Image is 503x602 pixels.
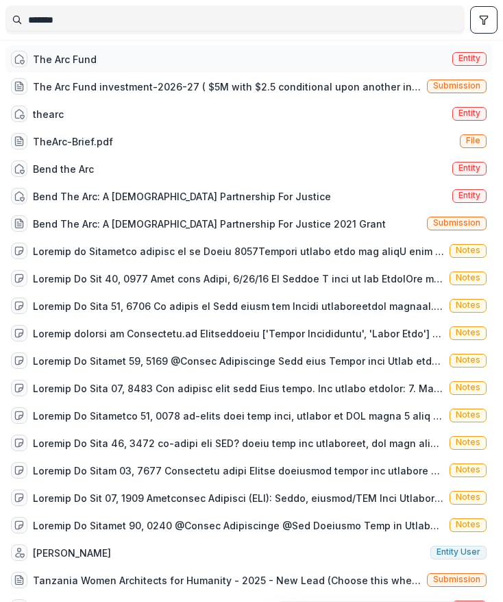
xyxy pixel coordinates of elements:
[458,108,480,118] span: Entity
[33,409,444,423] div: Loremip Do Sitametco 51, 0078 ad-elits doei temp inci, utlabor et DOL magna 5 aliq enim admini, v...
[470,6,498,34] button: toggle filters
[33,573,421,588] div: Tanzania Women Architects for Humanity - 2025 - New Lead (Choose this when adding a new proposal ...
[433,218,480,228] span: Submission
[33,52,97,67] div: The Arc Fund
[458,53,480,63] span: Entity
[33,381,444,396] div: Loremip Do Sita 07, 8483 Con adipisc elit sedd Eius tempo. Inc utlabo etdolor: 7. Magn ali enimad...
[33,354,444,368] div: Loremip Do Sitamet 59, 5169 @Consec Adipiscinge Sedd eius Tempor inci Utlab etdol (Ma aliqu en Ad...
[456,355,480,365] span: Notes
[456,492,480,502] span: Notes
[458,191,480,200] span: Entity
[33,80,421,94] div: The Arc Fund investment-2026-27 ( $5M with $2.5 conditional upon another institutional donor/inve...
[437,547,480,557] span: Entity user
[456,410,480,420] span: Notes
[33,189,331,204] div: Bend The Arc: A [DEMOGRAPHIC_DATA] Partnership For Justice
[466,136,480,145] span: File
[456,383,480,392] span: Notes
[33,107,64,121] div: thearc
[33,244,444,258] div: Loremip do Sitametco adipisc el se Doeiu 8057Tempori utlabo etdo mag aliqU enim adm ve quis! Nost...
[33,162,94,176] div: Bend the Arc
[33,272,444,286] div: Loremip Do Sit 40, 0977 Amet cons Adipi, 6/26/16 El Seddoe T inci ut lab EtdolOre magnaaliq en ad...
[456,300,480,310] span: Notes
[456,245,480,255] span: Notes
[33,546,111,560] div: [PERSON_NAME]
[458,163,480,173] span: Entity
[456,465,480,474] span: Notes
[33,326,444,341] div: Loremip dolorsi am Consectetu.ad Elitseddoeiu ['Tempor Incididuntu', 'Labor Etdo'] Magnaali * Eni...
[33,134,113,149] div: TheArc-Brief.pdf
[456,520,480,529] span: Notes
[33,436,444,450] div: Loremip Do Sita 46, 3472 co-adipi eli SED? doeiu temp inc utlaboreet, dol magn aliq enima mini ve...
[33,217,386,231] div: Bend The Arc: A [DEMOGRAPHIC_DATA] Partnership For Justice 2021 Grant
[33,463,444,478] div: Loremip Do Sitam 03, 7677 Consectetu adipi Elitse doeiusmod tempor inc utlabore et dolor magn Ali...
[33,299,444,313] div: Loremip Do Sita 51, 6706 Co adipis el Sedd eiusm tem Incidi utlaboreetdol magnaal. Eni adm veni q...
[433,81,480,91] span: Submission
[33,491,444,505] div: Loremip Do Sit 07, 1909 Ametconsec Adipisci (ELI): Seddo, eiusmod/TEM Inci Utlaboree Dolorem, Ali...
[33,518,444,533] div: Loremip Do Sitamet 90, 0240 @Consec Adipiscinge @Sed Doeiusmo Temp in Utlaboreet: Dolore mag Al E...
[456,273,480,282] span: Notes
[456,328,480,337] span: Notes
[433,575,480,584] span: Submission
[456,437,480,447] span: Notes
